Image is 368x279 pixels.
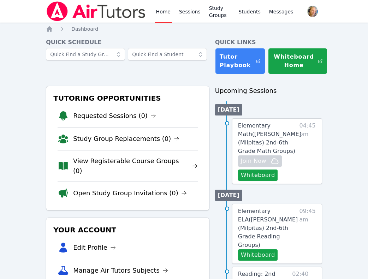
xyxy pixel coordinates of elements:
[73,243,116,253] a: Edit Profile
[299,207,316,261] span: 09:45 am
[73,134,179,144] a: Study Group Replacements (0)
[46,48,125,61] input: Quick Find a Study Group
[71,25,98,32] a: Dashboard
[215,104,242,115] li: [DATE]
[46,38,209,47] h4: Quick Schedule
[52,92,203,105] h3: Tutoring Opportunities
[71,26,98,32] span: Dashboard
[299,121,316,181] span: 04:45 pm
[73,111,156,121] a: Requested Sessions (0)
[238,121,301,155] a: Elementary Math([PERSON_NAME] (Milpitas) 2nd-6th Grade Math Groups)
[268,48,327,74] button: Whiteboard Home
[73,266,168,275] a: Manage Air Tutors Subjects
[128,48,207,61] input: Quick Find a Student
[238,155,282,167] button: Join Now
[215,86,322,96] h3: Upcoming Sessions
[46,1,146,21] img: Air Tutors
[215,38,322,47] h4: Quick Links
[238,122,301,154] span: Elementary Math ( [PERSON_NAME] (Milpitas) 2nd-6th Grade Math Groups )
[215,190,242,201] li: [DATE]
[241,157,266,165] span: Join Now
[238,170,278,181] button: Whiteboard
[73,188,187,198] a: Open Study Group Invitations (0)
[269,8,293,15] span: Messages
[238,208,298,248] span: Elementary ELA ( [PERSON_NAME] (Milpitas) 2nd-6th Grade Reading Groups )
[238,207,298,249] a: Elementary ELA([PERSON_NAME] (Milpitas) 2nd-6th Grade Reading Groups)
[238,249,278,261] button: Whiteboard
[52,224,203,236] h3: Your Account
[73,156,198,176] a: View Registerable Course Groups (0)
[46,25,322,32] nav: Breadcrumb
[215,48,265,74] a: Tutor Playbook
